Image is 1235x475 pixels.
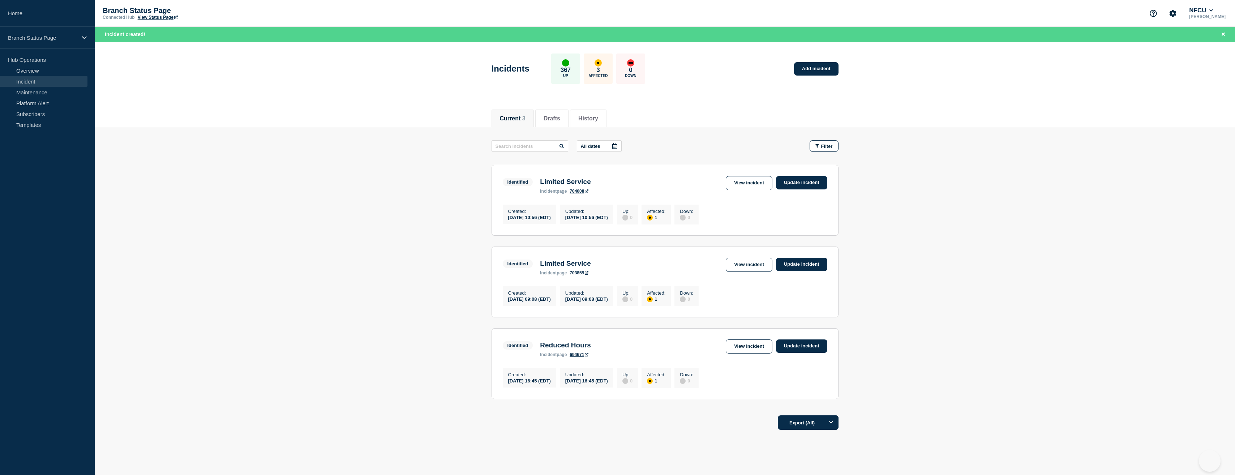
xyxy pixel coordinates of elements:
div: disabled [622,296,628,302]
div: 0 [622,296,632,302]
p: 3 [596,67,600,74]
div: [DATE] 10:56 (EDT) [508,214,551,220]
div: disabled [680,215,686,221]
button: NFCU [1188,7,1214,14]
span: Identified [503,341,533,350]
a: 703859 [570,270,588,275]
div: affected [595,59,602,67]
div: affected [647,296,653,302]
button: Support [1146,6,1161,21]
span: incident [540,189,557,194]
p: Updated : [565,372,608,377]
div: [DATE] 16:45 (EDT) [508,377,551,384]
a: 704008 [570,189,588,194]
div: disabled [622,378,628,384]
span: Filter [821,144,833,149]
div: disabled [680,296,686,302]
button: Options [824,415,839,430]
iframe: Help Scout Beacon - Open [1199,450,1221,472]
p: Up : [622,290,632,296]
a: View incident [726,176,772,190]
p: Updated : [565,209,608,214]
div: 0 [622,377,632,384]
p: Up : [622,209,632,214]
div: down [627,59,634,67]
p: page [540,270,567,275]
p: Up [563,74,568,78]
div: 0 [622,214,632,221]
button: Export (All) [778,415,839,430]
p: [PERSON_NAME] [1188,14,1227,19]
p: Connected Hub [103,15,135,20]
p: All dates [581,144,600,149]
div: 1 [647,214,665,221]
p: Branch Status Page [8,35,77,41]
a: View incident [726,339,772,354]
div: disabled [622,215,628,221]
p: page [540,352,567,357]
p: Branch Status Page [103,7,247,15]
span: Identified [503,178,533,186]
span: incident [540,270,557,275]
button: All dates [577,140,622,152]
p: 0 [629,67,632,74]
div: affected [647,215,653,221]
button: Filter [810,140,839,152]
a: View incident [726,258,772,272]
span: Identified [503,260,533,268]
div: [DATE] 16:45 (EDT) [565,377,608,384]
span: 3 [522,115,526,121]
p: Affected : [647,372,665,377]
p: Down [625,74,636,78]
button: Current 3 [500,115,526,122]
a: View Status Page [138,15,178,20]
h3: Limited Service [540,178,591,186]
input: Search incidents [492,140,568,152]
p: Created : [508,209,551,214]
div: 1 [647,377,665,384]
p: Down : [680,372,693,377]
div: [DATE] 10:56 (EDT) [565,214,608,220]
a: 694671 [570,352,588,357]
div: affected [647,378,653,384]
p: Down : [680,209,693,214]
p: 367 [561,67,571,74]
span: Incident created! [105,31,145,37]
a: Update incident [776,176,827,189]
span: incident [540,352,557,357]
h3: Reduced Hours [540,341,591,349]
p: Created : [508,290,551,296]
button: Drafts [544,115,560,122]
p: Down : [680,290,693,296]
button: History [578,115,598,122]
a: Update incident [776,339,827,353]
h1: Incidents [492,64,529,74]
p: Affected [588,74,608,78]
div: [DATE] 09:08 (EDT) [565,296,608,302]
button: Account settings [1165,6,1180,21]
a: Update incident [776,258,827,271]
div: [DATE] 09:08 (EDT) [508,296,551,302]
div: 1 [647,296,665,302]
div: 0 [680,296,693,302]
div: 0 [680,214,693,221]
p: Affected : [647,290,665,296]
p: page [540,189,567,194]
button: Close banner [1219,30,1228,39]
div: 0 [680,377,693,384]
p: Up : [622,372,632,377]
a: Add incident [794,62,839,76]
div: up [562,59,569,67]
p: Updated : [565,290,608,296]
div: disabled [680,378,686,384]
h3: Limited Service [540,260,591,268]
p: Created : [508,372,551,377]
p: Affected : [647,209,665,214]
